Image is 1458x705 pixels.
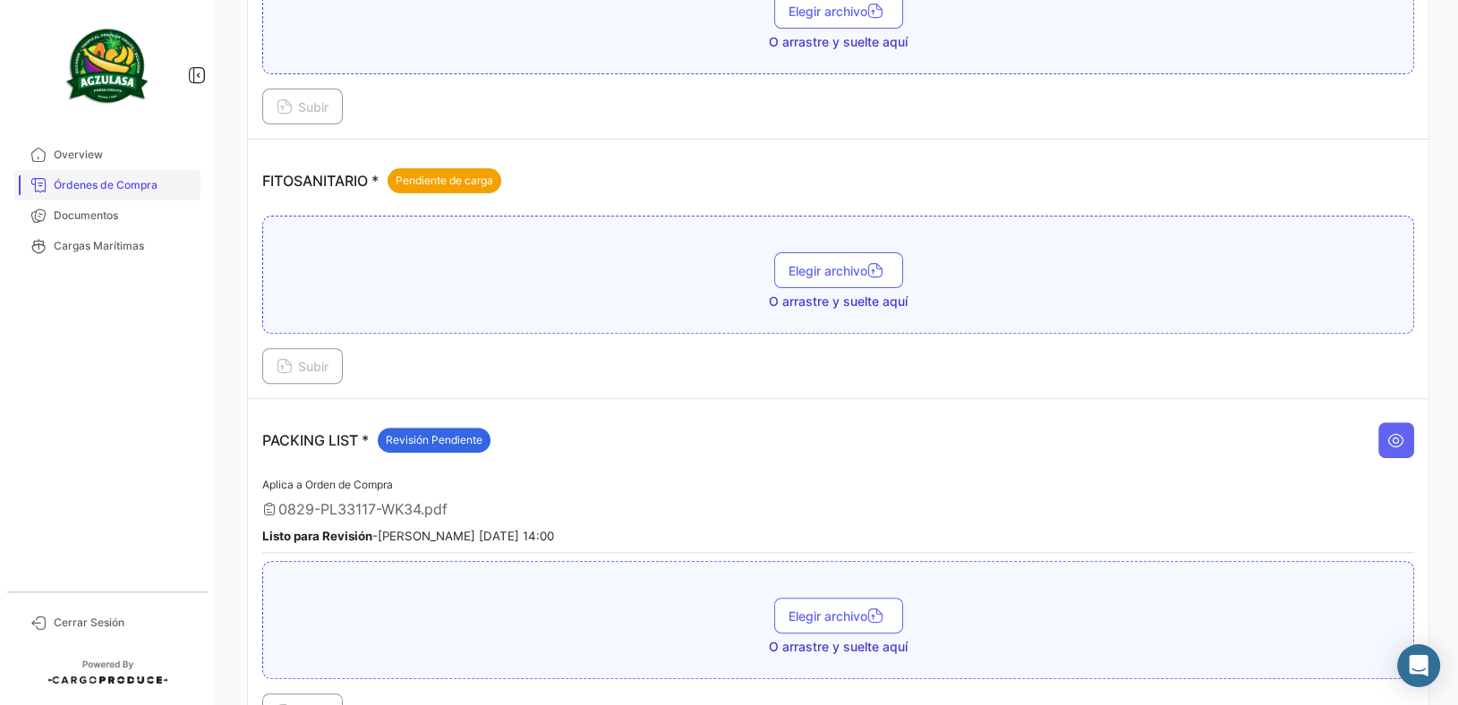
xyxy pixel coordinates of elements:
[262,478,393,491] span: Aplica a Orden de Compra
[14,231,200,261] a: Cargas Marítimas
[277,99,328,115] span: Subir
[278,500,448,518] span: 0829-PL33117-WK34.pdf
[54,147,193,163] span: Overview
[54,208,193,224] span: Documentos
[789,608,889,624] span: Elegir archivo
[774,252,903,288] button: Elegir archivo
[54,238,193,254] span: Cargas Marítimas
[262,348,343,384] button: Subir
[262,529,554,543] small: - [PERSON_NAME] [DATE] 14:00
[63,21,152,111] img: agzulasa-logo.png
[396,173,493,189] span: Pendiente de carga
[14,140,200,170] a: Overview
[774,598,903,633] button: Elegir archivo
[769,293,908,310] span: O arrastre y suelte aquí
[277,359,328,374] span: Subir
[54,615,193,631] span: Cerrar Sesión
[262,168,501,193] p: FITOSANITARIO *
[262,89,343,124] button: Subir
[54,177,193,193] span: Órdenes de Compra
[14,200,200,231] a: Documentos
[1397,644,1440,687] div: Abrir Intercom Messenger
[769,638,908,656] span: O arrastre y suelte aquí
[262,529,372,543] b: Listo para Revisión
[14,170,200,200] a: Órdenes de Compra
[789,4,889,19] span: Elegir archivo
[262,428,490,453] p: PACKING LIST *
[386,432,482,448] span: Revisión Pendiente
[769,33,908,51] span: O arrastre y suelte aquí
[789,263,889,278] span: Elegir archivo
